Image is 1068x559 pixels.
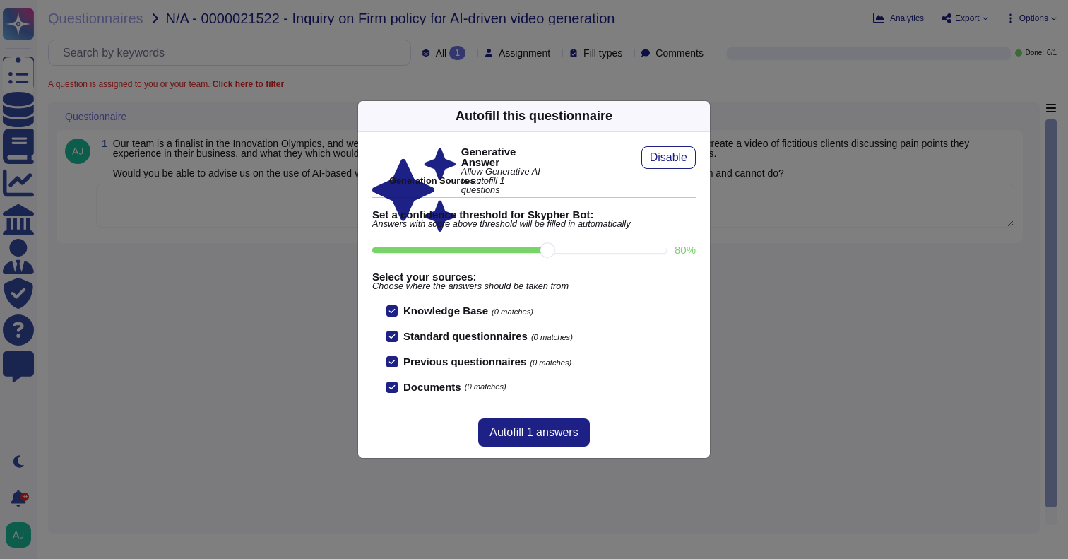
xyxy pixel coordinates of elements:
[650,152,687,163] span: Disable
[372,220,696,229] span: Answers with score above threshold will be filled in automatically
[403,382,461,392] b: Documents
[372,209,696,220] b: Set a confidence threshold for Skypher Bot:
[461,167,545,194] span: Allow Generative AI to autofill 1 questions
[530,358,571,367] span: (0 matches)
[403,355,526,367] b: Previous questionnaires
[531,333,573,341] span: (0 matches)
[403,330,528,342] b: Standard questionnaires
[490,427,578,438] span: Autofill 1 answers
[456,107,612,126] div: Autofill this questionnaire
[492,307,533,316] span: (0 matches)
[465,383,506,391] span: (0 matches)
[641,146,696,169] button: Disable
[372,271,696,282] b: Select your sources:
[403,305,488,317] b: Knowledge Base
[675,245,696,255] label: 80 %
[372,282,696,291] span: Choose where the answers should be taken from
[478,418,589,447] button: Autofill 1 answers
[389,175,480,186] b: Generation Sources :
[461,146,545,167] b: Generative Answer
